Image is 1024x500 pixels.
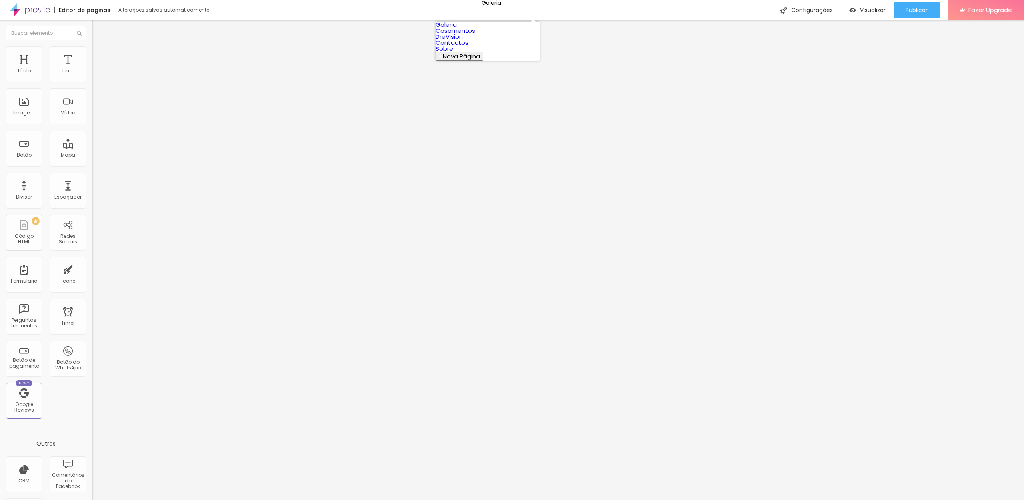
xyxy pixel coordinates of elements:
div: Google Reviews [8,402,40,413]
div: Botão de pagamento [8,357,40,369]
a: Casamentos [436,26,475,35]
div: Formulário [11,278,37,284]
div: Botão do WhatsApp [52,359,84,371]
div: Editor de páginas [54,7,110,13]
iframe: Editor [92,20,1024,500]
div: Imagem [13,110,35,116]
div: Comentários do Facebook [52,472,84,490]
div: Mapa [61,152,75,158]
button: Visualizar [841,2,894,18]
div: Espaçador [54,194,82,200]
div: Perguntas frequentes [8,317,40,329]
input: Buscar elemento [6,26,86,40]
div: Alterações salvas automaticamente [118,8,210,12]
button: Nova Página [436,52,483,61]
img: view-1.svg [849,7,856,14]
span: Fazer Upgrade [968,6,1012,13]
button: Publicar [894,2,940,18]
div: Código HTML [8,233,40,245]
img: Icone [77,31,82,36]
a: Contactos [436,38,468,47]
img: Icone [780,7,787,14]
a: Galeria [436,20,457,29]
span: Visualizar [860,7,886,13]
div: Botão [17,152,32,158]
div: CRM [18,478,30,484]
span: Nova Página [443,52,480,60]
span: Publicar [906,7,928,13]
div: Timer [61,320,75,326]
a: Sobre [436,44,453,53]
div: Novo [16,380,33,386]
div: Redes Sociais [52,233,84,245]
div: Texto [62,68,74,74]
div: Vídeo [61,110,75,116]
div: Título [17,68,31,74]
div: Ícone [61,278,75,284]
a: DreVision [436,32,463,41]
div: Divisor [16,194,32,200]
